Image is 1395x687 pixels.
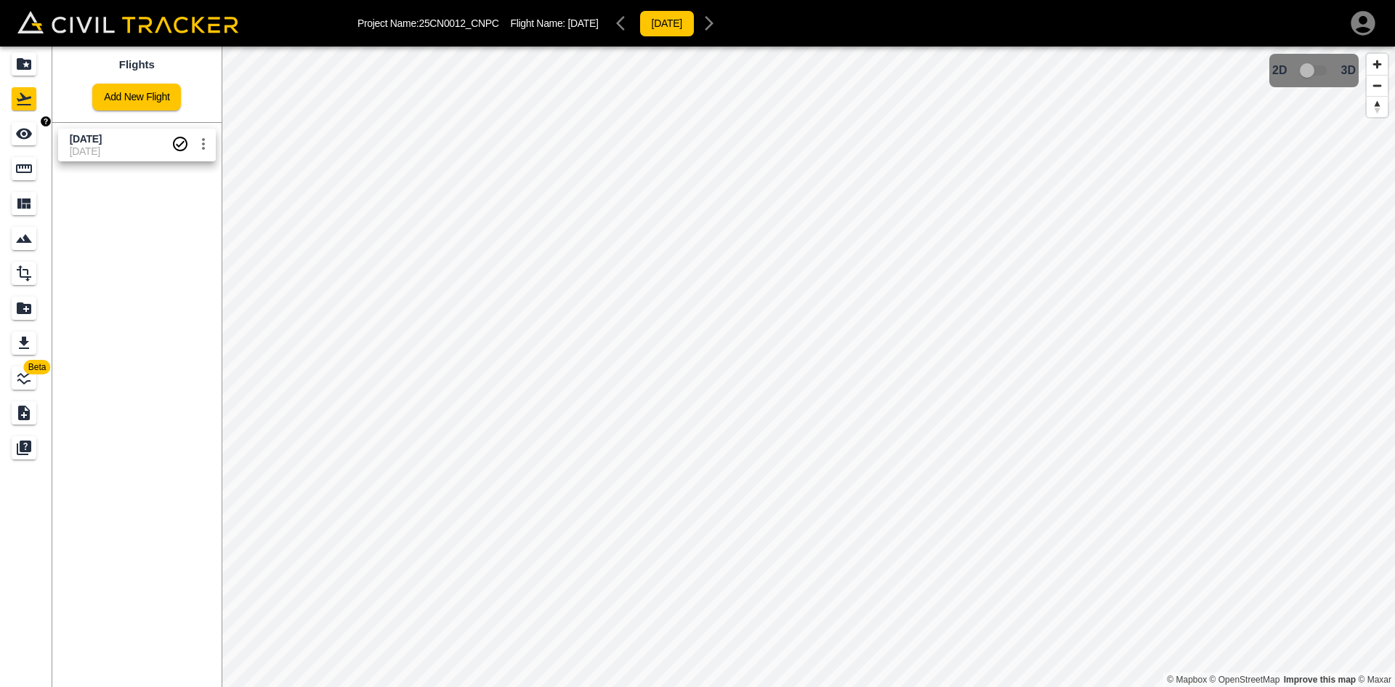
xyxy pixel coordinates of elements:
button: Reset bearing to north [1367,96,1388,117]
p: Flight Name: [511,17,599,29]
img: Civil Tracker [17,11,238,33]
a: Map feedback [1284,675,1356,685]
p: Project Name: 25CN0012_CNPC [357,17,499,29]
button: Zoom in [1367,54,1388,75]
span: 3D model not uploaded yet [1293,57,1335,84]
button: Zoom out [1367,75,1388,96]
a: Mapbox [1167,675,1207,685]
span: 2D [1272,64,1287,77]
button: [DATE] [639,10,695,37]
span: 3D [1341,64,1356,77]
a: Maxar [1358,675,1391,685]
canvas: Map [222,47,1395,687]
a: OpenStreetMap [1210,675,1280,685]
span: [DATE] [568,17,599,29]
